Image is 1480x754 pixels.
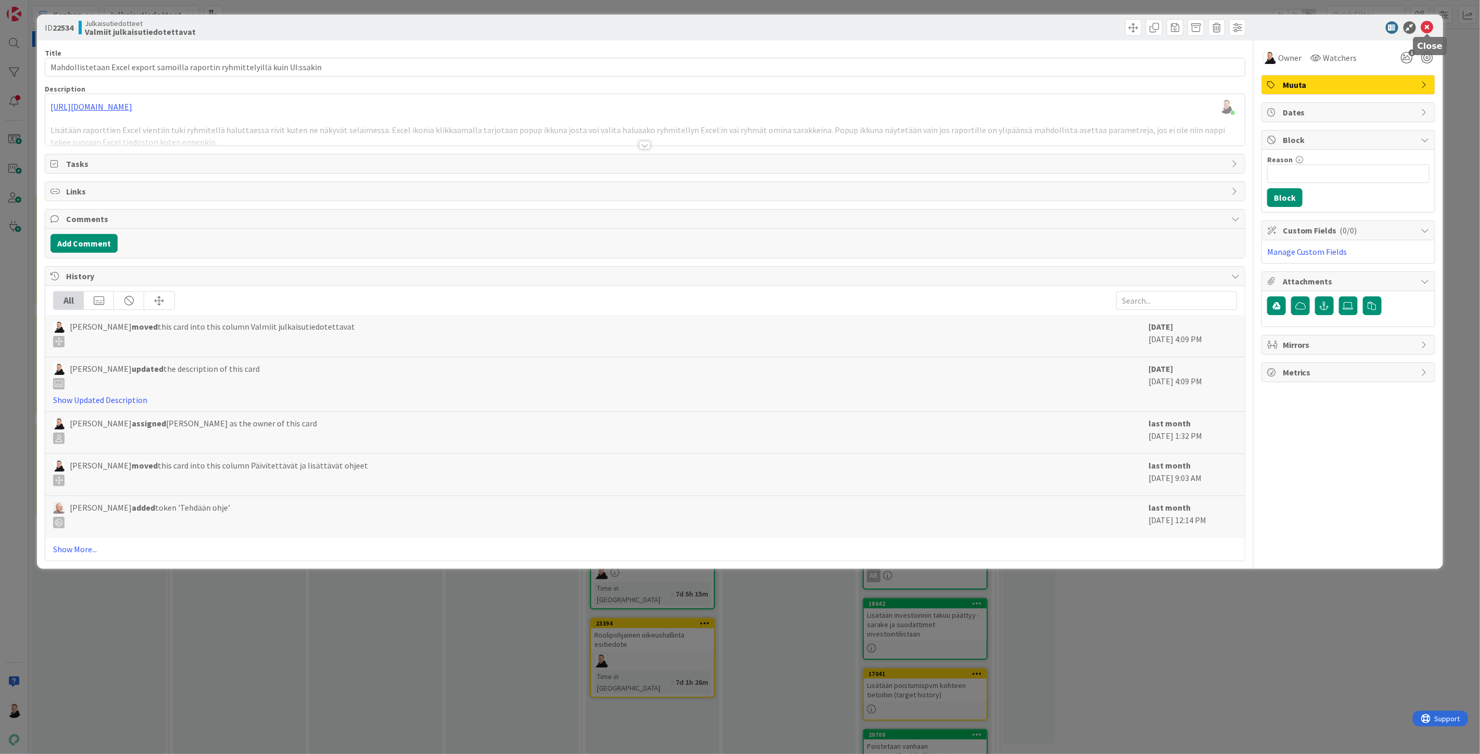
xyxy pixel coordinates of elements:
img: AN [53,321,65,333]
span: Tasks [66,158,1226,170]
img: AN [1264,51,1276,64]
span: Comments [66,213,1226,225]
img: AN [53,460,65,472]
div: [DATE] 1:32 PM [1149,417,1237,448]
input: type card name here... [45,58,1245,76]
b: moved [132,321,158,332]
span: [PERSON_NAME] token 'Tehdään ohje' [70,501,230,528]
span: 1 [1409,49,1415,56]
span: Dates [1283,106,1416,119]
span: [PERSON_NAME] this card into this column Päivitettävät ja lisättävät ohjeet [70,459,368,486]
div: [DATE] 12:14 PM [1149,501,1237,532]
div: [DATE] 4:09 PM [1149,320,1237,352]
b: moved [132,460,158,471]
img: AN [53,363,65,375]
h5: Close [1418,41,1443,51]
b: updated [132,363,163,374]
button: Add Comment [50,234,118,253]
b: 22534 [53,22,73,33]
b: [DATE] [1149,363,1173,374]
b: last month [1149,418,1191,428]
img: AN [53,418,65,430]
span: Mirrors [1283,339,1416,351]
b: assigned [132,418,166,428]
span: Watchers [1323,51,1357,64]
span: History [66,270,1226,282]
span: [PERSON_NAME] [PERSON_NAME] as the owner of this card [70,417,317,444]
span: ID [45,21,73,34]
img: KHqomuoKQRjoNQxyxxwtZmjOUFPU5med.jpg [1219,99,1234,114]
span: Attachments [1283,275,1416,288]
span: Description [45,84,85,94]
b: last month [1149,502,1191,513]
img: NG [53,502,65,514]
span: Support [22,2,47,14]
input: Search... [1116,291,1237,310]
b: last month [1149,460,1191,471]
button: Block [1267,188,1303,207]
span: Julkaisutiedotteet [85,19,196,28]
a: Show Updated Description [53,395,147,405]
span: Links [66,185,1226,198]
span: Block [1283,134,1416,146]
div: [DATE] 4:09 PM [1149,362,1237,406]
span: [PERSON_NAME] this card into this column Valmiit julkaisutiedotettavat [70,320,355,347]
label: Reason [1267,155,1293,164]
span: Metrics [1283,366,1416,379]
span: Owner [1278,51,1302,64]
span: Custom Fields [1283,224,1416,237]
a: [URL][DOMAIN_NAME] [50,101,132,112]
b: Valmiit julkaisutiedotettavat [85,28,196,36]
span: [PERSON_NAME] the description of this card [70,362,260,389]
div: [DATE] 9:03 AM [1149,459,1237,490]
span: ( 0/0 ) [1340,225,1357,236]
a: Show More... [53,543,1237,555]
div: All [54,292,84,309]
b: [DATE] [1149,321,1173,332]
span: Muuta [1283,79,1416,91]
label: Title [45,48,61,58]
b: added [132,502,155,513]
a: Manage Custom Fields [1267,246,1347,257]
